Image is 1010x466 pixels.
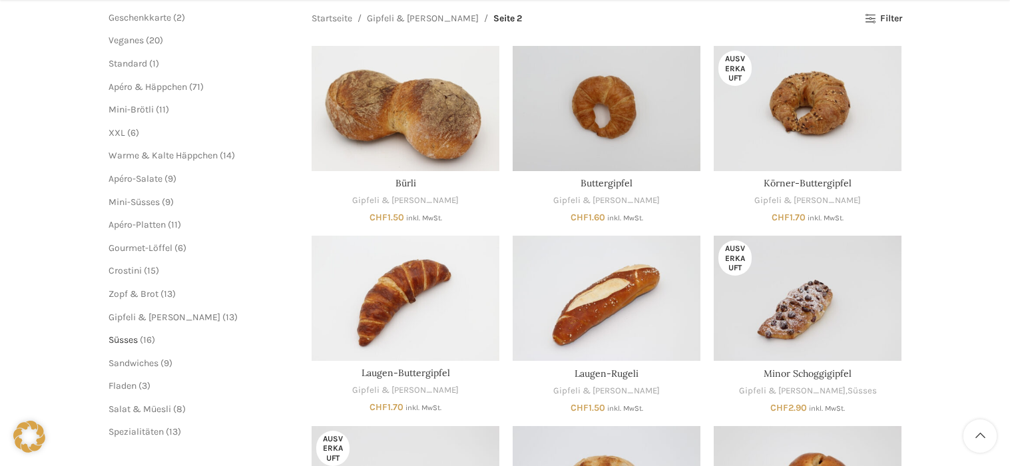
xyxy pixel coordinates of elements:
[714,385,901,397] div: ,
[192,81,200,93] span: 71
[152,58,156,69] span: 1
[312,11,352,26] a: Startseite
[109,81,187,93] a: Apéro & Häppchen
[581,177,632,189] a: Buttergipfel
[316,431,350,466] span: Ausverkauft
[362,367,450,379] a: Laugen-Buttergipfel
[370,212,404,223] bdi: 1.50
[164,357,169,369] span: 9
[109,312,220,323] a: Gipfeli & [PERSON_NAME]
[109,104,154,115] a: Mini-Brötli
[109,403,171,415] a: Salat & Müesli
[764,177,852,189] a: Körner-Buttergipfel
[178,242,183,254] span: 6
[169,426,178,437] span: 13
[370,212,387,223] span: CHF
[571,402,589,413] span: CHF
[513,236,700,361] a: Laugen-Rugeli
[370,401,387,413] span: CHF
[406,214,442,222] small: inkl. MwSt.
[223,150,232,161] span: 14
[109,196,160,208] a: Mini-Süsses
[718,51,752,86] span: Ausverkauft
[312,46,499,171] a: Bürli
[109,334,138,346] span: Süsses
[370,401,403,413] bdi: 1.70
[770,402,788,413] span: CHF
[571,212,605,223] bdi: 1.60
[109,219,166,230] a: Apéro-Platten
[607,404,643,413] small: inkl. MwSt.
[770,402,807,413] bdi: 2.90
[168,173,173,184] span: 9
[513,46,700,171] a: Buttergipfel
[739,385,846,397] a: Gipfeli & [PERSON_NAME]
[352,384,459,397] a: Gipfeli & [PERSON_NAME]
[553,194,660,207] a: Gipfeli & [PERSON_NAME]
[109,242,172,254] a: Gourmet-Löffel
[575,367,638,379] a: Laugen-Rugeli
[772,212,790,223] span: CHF
[553,385,660,397] a: Gipfeli & [PERSON_NAME]
[171,219,178,230] span: 11
[405,403,441,412] small: inkl. MwSt.
[109,150,218,161] a: Warme & Kalte Häppchen
[109,426,164,437] a: Spezialitäten
[226,312,234,323] span: 13
[109,380,136,391] a: Fladen
[176,12,182,23] span: 2
[165,196,170,208] span: 9
[149,35,160,46] span: 20
[865,13,901,25] a: Filter
[352,194,459,207] a: Gipfeli & [PERSON_NAME]
[808,214,844,222] small: inkl. MwSt.
[143,334,152,346] span: 16
[109,12,171,23] a: Geschenkkarte
[848,385,877,397] a: Süsses
[718,240,752,276] span: Ausverkauft
[367,11,479,26] a: Gipfeli & [PERSON_NAME]
[963,419,997,453] a: Scroll to top button
[607,214,643,222] small: inkl. MwSt.
[809,404,845,413] small: inkl. MwSt.
[714,46,901,171] a: Körner-Buttergipfel
[159,104,166,115] span: 11
[130,127,136,138] span: 6
[312,11,522,26] nav: Breadcrumb
[164,288,172,300] span: 13
[109,288,158,300] a: Zopf & Brot
[109,35,144,46] span: Veganes
[142,380,147,391] span: 3
[754,194,861,207] a: Gipfeli & [PERSON_NAME]
[571,212,589,223] span: CHF
[571,402,605,413] bdi: 1.50
[176,403,182,415] span: 8
[109,58,147,69] a: Standard
[312,236,499,361] a: Laugen-Buttergipfel
[109,265,142,276] a: Crostini
[395,177,416,189] a: Bürli
[109,127,125,138] a: XXL
[109,357,158,369] a: Sandwiches
[714,236,901,361] a: Minor Schoggigipfel
[109,173,162,184] a: Apéro-Salate
[764,367,852,379] a: Minor Schoggigipfel
[147,265,156,276] span: 15
[772,212,806,223] bdi: 1.70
